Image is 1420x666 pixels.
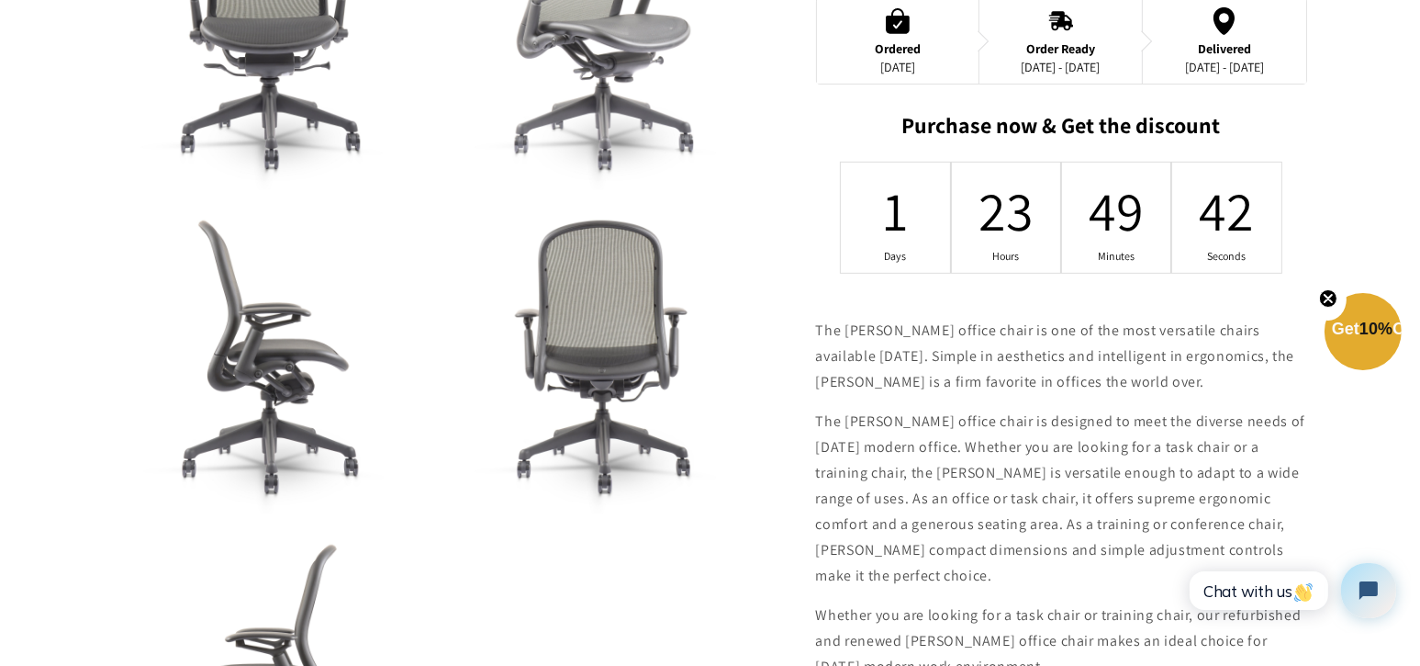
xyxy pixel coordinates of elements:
[451,198,766,514] img: KNOLL Chadwick Chair - chairorama.com
[816,318,1307,395] p: The [PERSON_NAME] office chair is one of the most versatile chairs available [DATE]. Simple in ae...
[875,60,921,74] div: [DATE]
[1215,175,1239,246] div: 42
[1022,60,1101,74] div: [DATE] - [DATE]
[884,249,908,264] div: Days
[1325,295,1402,372] div: Get10%OffClose teaser
[1215,249,1239,264] div: Seconds
[1359,320,1392,338] span: 10%
[816,112,1307,148] h2: Purchase now & Get the discount
[1022,41,1101,56] div: Order Ready
[1185,41,1264,56] div: Delivered
[117,198,432,514] img: Black Chadwick Chair - chairorama.com
[1332,320,1416,338] span: Get Off
[884,175,908,246] div: 1
[1185,60,1264,74] div: [DATE] - [DATE]
[816,409,1307,589] p: The [PERSON_NAME] office chair is designed to meet the diverse needs of [DATE] modern office. Whe...
[1310,278,1347,321] button: Close teaser
[1104,175,1128,246] div: 49
[875,41,921,56] div: Ordered
[994,249,1018,264] div: Hours
[1169,547,1412,634] iframe: Tidio Chat
[994,175,1018,246] div: 23
[1104,249,1128,264] div: Minutes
